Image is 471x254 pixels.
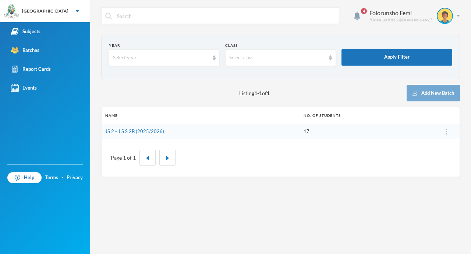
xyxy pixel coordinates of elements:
[11,84,37,92] div: Events
[11,65,51,73] div: Report Cards
[11,28,40,35] div: Subjects
[369,17,431,23] div: [EMAIL_ADDRESS][DOMAIN_NAME]
[341,49,452,66] button: Apply Filter
[259,90,262,96] b: 1
[239,89,270,97] span: Listing - of
[361,8,367,14] span: 4
[300,107,433,124] th: No. of students
[225,43,336,48] div: Class
[229,54,325,62] div: Select class
[446,129,447,135] img: ...
[254,90,257,96] b: 1
[105,128,164,134] a: JS 2 - J S S 2B (2025/2026)
[267,90,270,96] b: 1
[102,107,300,124] th: Name
[369,8,431,17] div: Folorunsho Femi
[11,46,39,54] div: Batches
[45,174,58,181] a: Terms
[109,43,220,48] div: Year
[407,85,460,101] button: Add New Batch
[62,174,63,181] div: ·
[4,4,19,19] img: logo
[7,172,42,183] a: Help
[105,13,112,20] img: search
[116,8,335,24] input: Search
[22,8,68,14] div: [GEOGRAPHIC_DATA]
[438,8,452,23] img: STUDENT
[111,154,136,161] div: Page 1 of 1
[67,174,83,181] a: Privacy
[113,54,209,62] div: Select year
[300,124,433,139] td: 17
